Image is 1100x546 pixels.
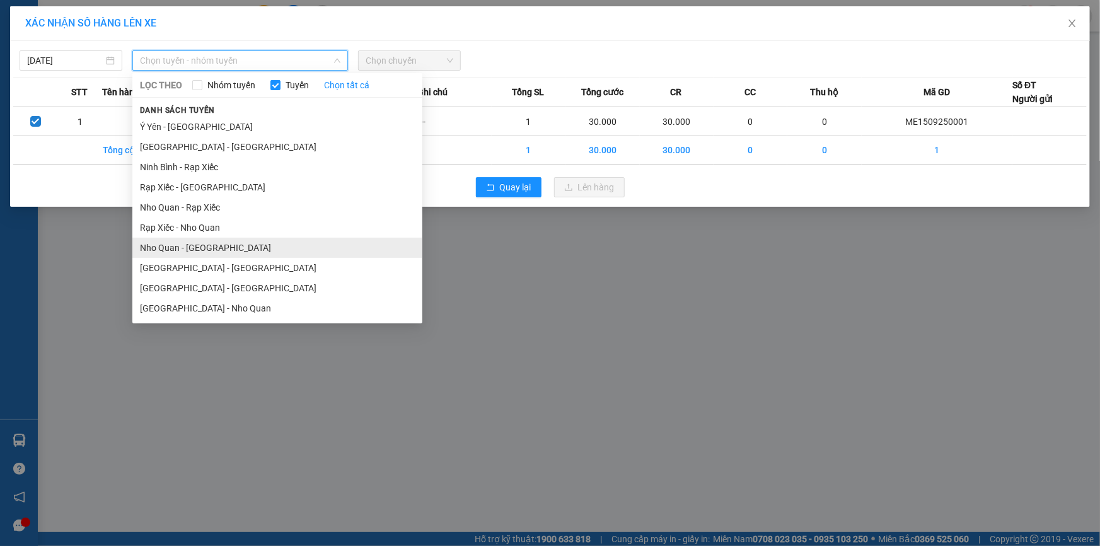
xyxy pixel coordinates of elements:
[862,107,1013,136] td: ME1509250001
[132,105,223,116] span: Danh sách tuyến
[486,183,495,193] span: rollback
[492,107,565,136] td: 1
[417,85,448,99] span: Ghi chú
[581,85,623,99] span: Tổng cước
[714,136,787,165] td: 0
[512,85,544,99] span: Tổng SL
[1067,18,1077,28] span: close
[132,298,422,318] li: [GEOGRAPHIC_DATA] - Nho Quan
[140,78,182,92] span: LỌC THEO
[810,85,838,99] span: Thu hộ
[554,177,625,197] button: uploadLên hàng
[366,51,453,70] span: Chọn chuyến
[132,177,422,197] li: Rạp Xiếc - [GEOGRAPHIC_DATA]
[71,85,88,99] span: STT
[862,136,1013,165] td: 1
[1012,78,1053,106] div: Số ĐT Người gửi
[140,51,340,70] span: Chọn tuyến - nhóm tuyến
[714,107,787,136] td: 0
[132,197,422,218] li: Nho Quan - Rạp Xiếc
[132,117,422,137] li: Ý Yên - [GEOGRAPHIC_DATA]
[132,157,422,177] li: Ninh Bình - Rạp Xiếc
[132,258,422,278] li: [GEOGRAPHIC_DATA] - [GEOGRAPHIC_DATA]
[132,137,422,157] li: [GEOGRAPHIC_DATA] - [GEOGRAPHIC_DATA]
[640,136,714,165] td: 30.000
[132,278,422,298] li: [GEOGRAPHIC_DATA] - [GEOGRAPHIC_DATA]
[787,107,861,136] td: 0
[476,177,541,197] button: rollbackQuay lại
[132,238,422,258] li: Nho Quan - [GEOGRAPHIC_DATA]
[744,85,756,99] span: CC
[787,136,861,165] td: 0
[57,107,101,136] td: 1
[333,57,341,64] span: down
[417,107,491,136] td: ---
[500,180,531,194] span: Quay lại
[102,136,176,165] td: Tổng cộng
[324,78,369,92] a: Chọn tất cả
[565,136,639,165] td: 30.000
[492,136,565,165] td: 1
[132,218,422,238] li: Rạp Xiếc - Nho Quan
[27,54,103,67] input: 15/09/2025
[25,17,156,29] span: XÁC NHẬN SỐ HÀNG LÊN XE
[640,107,714,136] td: 30.000
[281,78,314,92] span: Tuyến
[1055,6,1090,42] button: Close
[202,78,260,92] span: Nhóm tuyến
[671,85,682,99] span: CR
[102,85,139,99] span: Tên hàng
[565,107,639,136] td: 30.000
[923,85,950,99] span: Mã GD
